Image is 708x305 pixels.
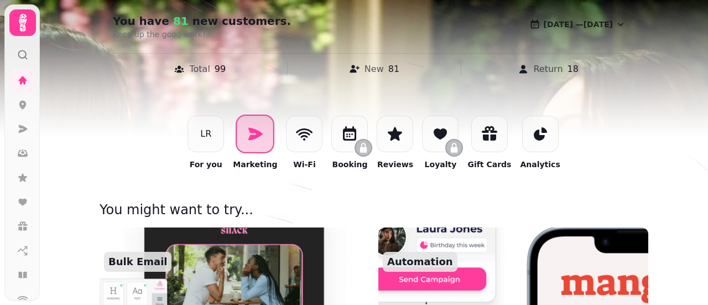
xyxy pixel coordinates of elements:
p: Loyalty [425,159,457,170]
p: Reviews [377,159,413,170]
p: Marketing [233,159,277,170]
p: Booking [332,159,367,170]
p: Gift Cards [467,159,511,170]
div: L R [200,127,211,141]
p: Automation [383,252,457,272]
p: Wi-Fi [293,159,315,170]
p: Keep up the good work! [113,29,396,40]
span: 81 [169,14,189,28]
p: You might want to try... [100,201,648,228]
p: Analytics [520,159,560,170]
button: [DATE] —[DATE] [520,13,635,35]
span: [DATE] — [DATE] [544,20,613,28]
p: Bulk Email [104,252,171,272]
h2: You have new customer s . [113,13,325,29]
p: For you [190,159,222,170]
